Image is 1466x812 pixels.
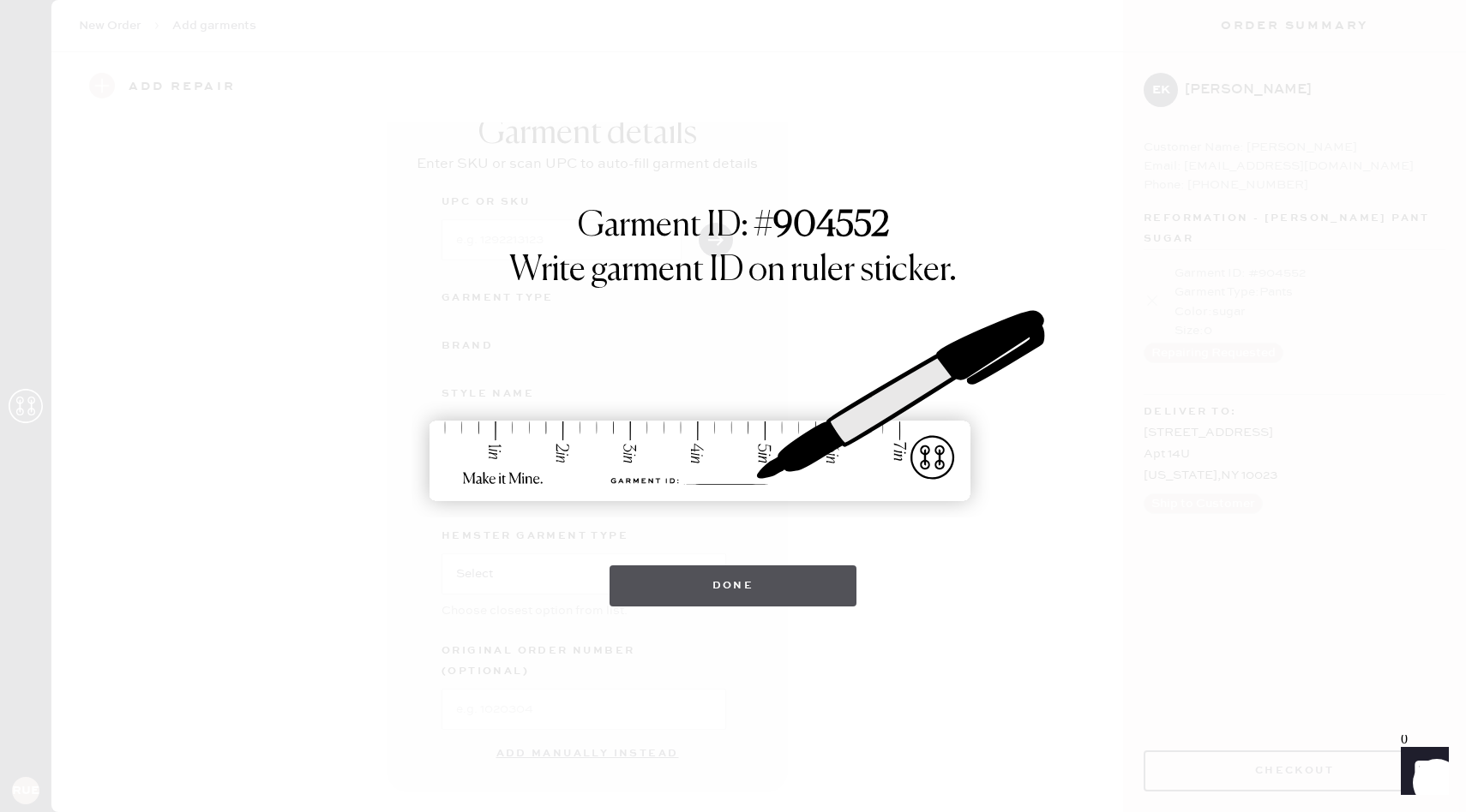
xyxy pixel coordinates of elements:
[412,266,1054,548] img: ruler-sticker-sharpie.svg
[578,206,889,250] h1: Garment ID: #
[1385,735,1458,809] iframe: Front Chat
[773,209,889,243] strong: 904552
[509,250,957,291] h1: Write garment ID on ruler sticker.
[610,565,857,606] button: Done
